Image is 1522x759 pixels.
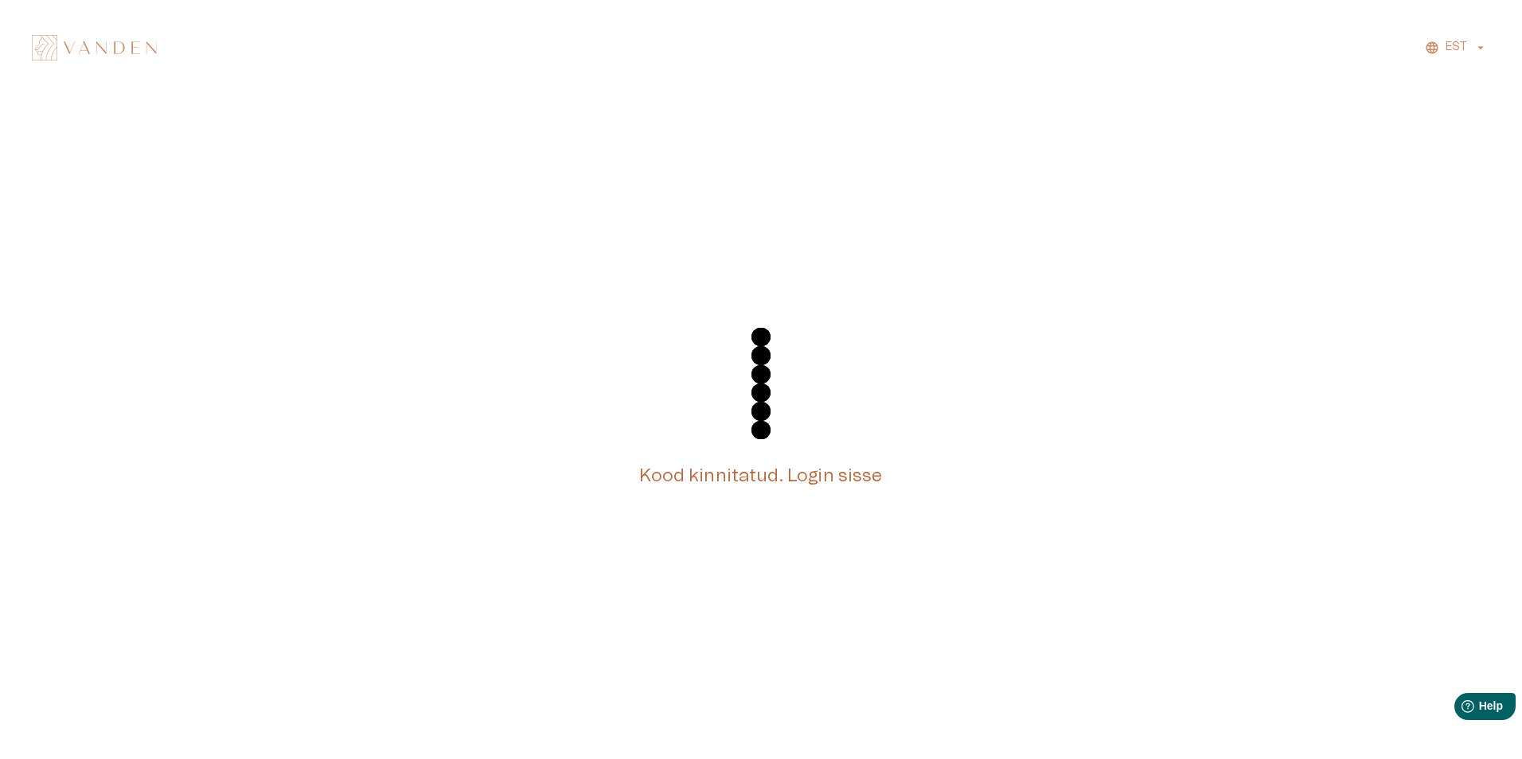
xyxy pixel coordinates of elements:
[1398,687,1522,731] iframe: Help widget launcher
[32,35,157,60] img: Vanden logo
[639,465,882,488] h5: Kood kinnitatud. Login sisse
[1422,36,1490,59] button: EST
[1446,39,1467,56] p: EST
